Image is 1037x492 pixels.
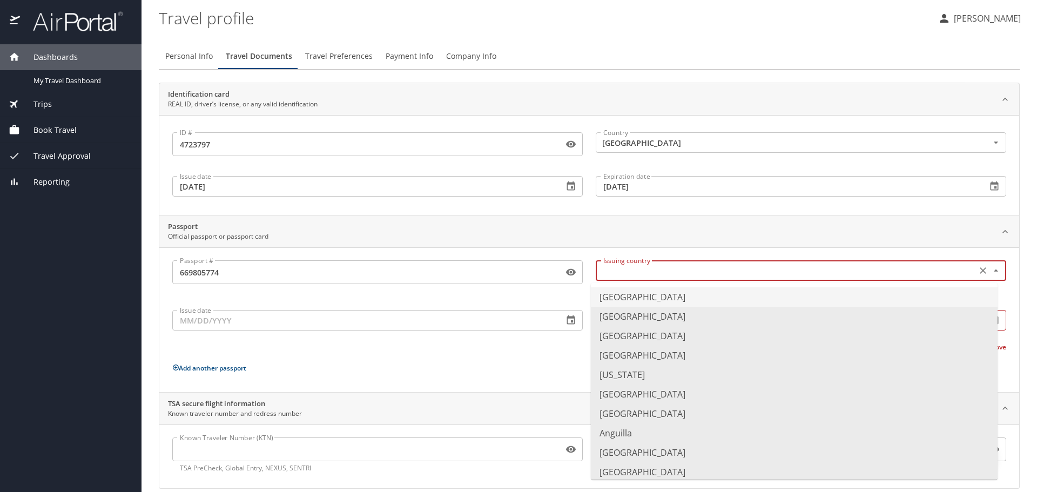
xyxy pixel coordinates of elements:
li: [GEOGRAPHIC_DATA] [591,326,998,346]
input: MM/DD/YYYY [596,176,978,197]
span: Payment Info [386,50,433,63]
img: icon-airportal.png [10,11,21,32]
span: Personal Info [165,50,213,63]
input: MM/DD/YYYY [172,310,555,331]
button: Clear [975,263,991,278]
h2: TSA secure flight information [168,399,302,409]
button: Add another passport [172,363,246,373]
li: [GEOGRAPHIC_DATA] [591,443,998,462]
span: Travel Documents [226,50,292,63]
button: Close [989,264,1002,277]
span: Dashboards [20,51,78,63]
span: Company Info [446,50,496,63]
div: Identification cardREAL ID, driver’s license, or any valid identification [159,115,1019,215]
p: Known traveler number and redress number [168,409,302,419]
span: My Travel Dashboard [33,76,129,86]
li: [GEOGRAPHIC_DATA] [591,346,998,365]
li: Anguilla [591,423,998,443]
div: Identification cardREAL ID, driver’s license, or any valid identification [159,83,1019,116]
div: Profile [159,43,1020,69]
div: PassportOfficial passport or passport card [159,215,1019,248]
span: Travel Preferences [305,50,373,63]
img: airportal-logo.png [21,11,123,32]
span: Reporting [20,176,70,188]
li: [US_STATE] [591,365,998,385]
button: [PERSON_NAME] [933,9,1025,28]
h2: Identification card [168,89,318,100]
li: [GEOGRAPHIC_DATA] [591,404,998,423]
div: PassportOfficial passport or passport card [159,247,1019,392]
input: MM/DD/YYYY [172,176,555,197]
span: Book Travel [20,124,77,136]
li: [GEOGRAPHIC_DATA] [591,462,998,482]
li: [GEOGRAPHIC_DATA] [591,385,998,404]
button: Open [989,136,1002,149]
div: TSA secure flight informationKnown traveler number and redress number [159,393,1019,425]
li: [GEOGRAPHIC_DATA] [591,307,998,326]
li: [GEOGRAPHIC_DATA] [591,287,998,307]
h2: Passport [168,221,268,232]
p: Official passport or passport card [168,232,268,241]
p: REAL ID, driver’s license, or any valid identification [168,99,318,109]
p: TSA PreCheck, Global Entry, NEXUS, SENTRI [180,463,575,473]
span: Trips [20,98,52,110]
p: [PERSON_NAME] [951,12,1021,25]
h1: Travel profile [159,1,929,35]
span: Travel Approval [20,150,91,162]
div: TSA secure flight informationKnown traveler number and redress number [159,424,1019,488]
